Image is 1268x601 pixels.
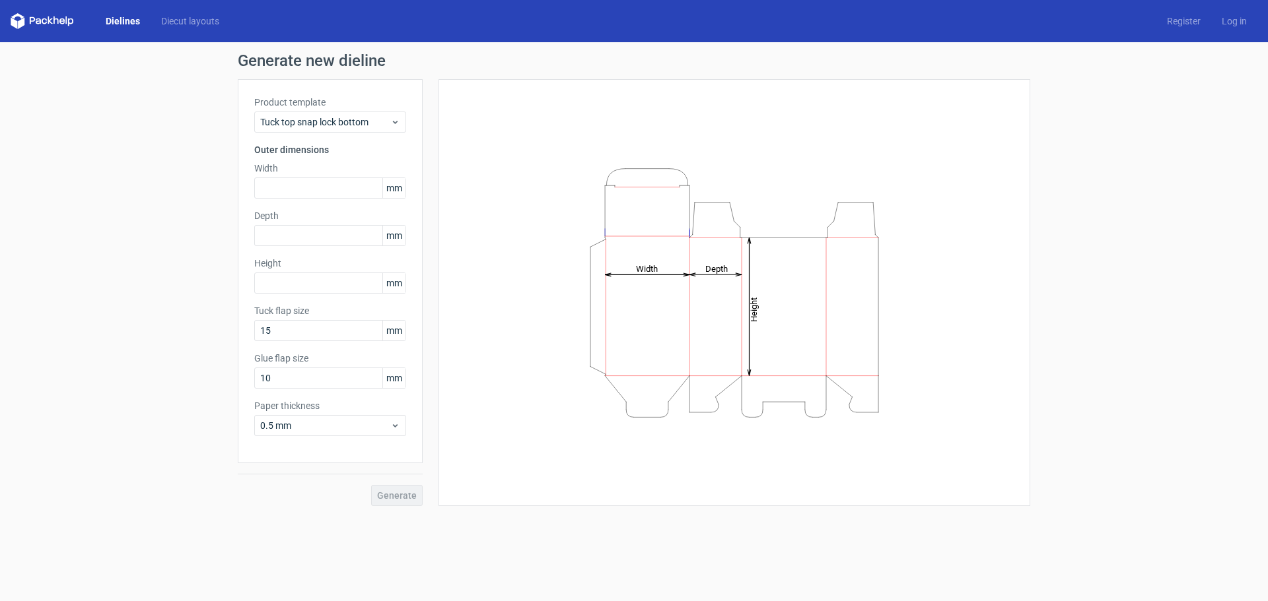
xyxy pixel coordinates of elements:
tspan: Height [749,297,759,321]
tspan: Depth [705,263,728,273]
h3: Outer dimensions [254,143,406,156]
tspan: Width [636,263,658,273]
span: mm [382,321,405,340]
label: Tuck flap size [254,304,406,317]
a: Diecut layouts [151,15,230,28]
span: mm [382,178,405,198]
a: Log in [1211,15,1257,28]
span: mm [382,273,405,293]
span: Tuck top snap lock bottom [260,115,390,129]
span: mm [382,226,405,245]
label: Glue flap size [254,352,406,365]
label: Product template [254,96,406,109]
span: 0.5 mm [260,419,390,432]
span: mm [382,368,405,388]
label: Paper thickness [254,399,406,412]
h1: Generate new dieline [238,53,1030,69]
label: Depth [254,209,406,222]
a: Dielines [95,15,151,28]
a: Register [1156,15,1211,28]
label: Height [254,257,406,270]
label: Width [254,162,406,175]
